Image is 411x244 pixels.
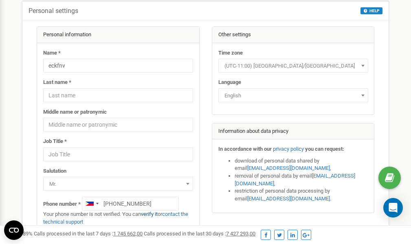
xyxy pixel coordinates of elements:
[46,178,190,190] span: Mr.
[218,79,241,86] label: Language
[43,211,193,226] p: Your phone number is not verified. You can or
[212,27,374,43] div: Other settings
[113,231,143,237] u: 1 745 662,00
[383,198,403,218] div: Open Intercom Messenger
[82,197,101,210] div: Telephone country code
[4,220,24,240] button: Open CMP widget
[235,157,368,172] li: download of personal data shared by email ,
[43,167,66,175] label: Salutation
[247,165,330,171] a: [EMAIL_ADDRESS][DOMAIN_NAME]
[305,146,344,152] strong: you can request:
[247,196,330,202] a: [EMAIL_ADDRESS][DOMAIN_NAME]
[43,200,81,208] label: Phone number *
[235,173,355,187] a: [EMAIL_ADDRESS][DOMAIN_NAME]
[218,88,368,102] span: English
[273,146,304,152] a: privacy policy
[82,197,179,211] input: +1-800-555-55-55
[43,79,71,86] label: Last name *
[34,231,143,237] span: Calls processed in the last 7 days :
[43,88,193,102] input: Last name
[221,90,365,101] span: English
[218,59,368,73] span: (UTC-11:00) Pacific/Midway
[218,49,243,57] label: Time zone
[43,59,193,73] input: Name
[235,187,368,202] li: restriction of personal data processing by email .
[212,123,374,140] div: Information about data privacy
[43,138,67,145] label: Job Title *
[43,118,193,132] input: Middle name or patronymic
[218,146,272,152] strong: In accordance with our
[43,147,193,161] input: Job Title
[43,177,193,191] span: Mr.
[43,49,61,57] label: Name *
[43,108,107,116] label: Middle name or patronymic
[37,27,199,43] div: Personal information
[144,231,255,237] span: Calls processed in the last 30 days :
[141,211,158,217] a: verify it
[221,60,365,72] span: (UTC-11:00) Pacific/Midway
[226,231,255,237] u: 7 427 293,00
[360,7,382,14] button: HELP
[43,211,188,225] a: contact the technical support
[29,7,78,15] h5: Personal settings
[235,172,368,187] li: removal of personal data by email ,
